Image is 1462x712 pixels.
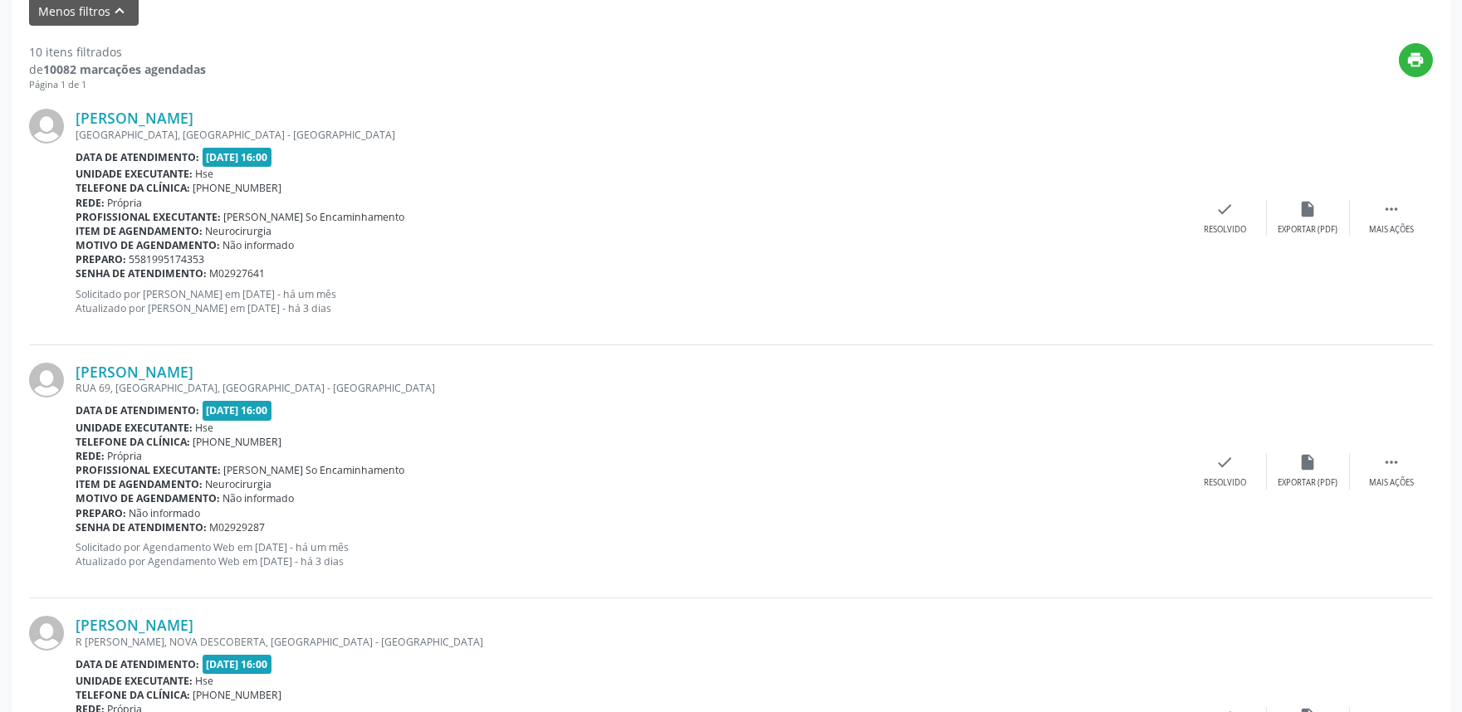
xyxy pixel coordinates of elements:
[76,688,190,702] b: Telefone da clínica:
[76,477,203,491] b: Item de agendamento:
[1299,453,1318,471] i: insert_drive_file
[76,635,1184,649] div: R [PERSON_NAME], NOVA DESCOBERTA, [GEOGRAPHIC_DATA] - [GEOGRAPHIC_DATA]
[76,506,126,520] b: Preparo:
[1382,200,1401,218] i: 
[43,61,206,77] strong: 10082 marcações agendadas
[76,196,105,210] b: Rede:
[196,167,214,181] span: Hse
[76,238,220,252] b: Motivo de agendamento:
[76,616,193,634] a: [PERSON_NAME]
[108,449,143,463] span: Própria
[76,167,193,181] b: Unidade executante:
[76,381,1184,395] div: RUA 69, [GEOGRAPHIC_DATA], [GEOGRAPHIC_DATA] - [GEOGRAPHIC_DATA]
[76,421,193,435] b: Unidade executante:
[193,181,282,195] span: [PHONE_NUMBER]
[76,287,1184,315] p: Solicitado por [PERSON_NAME] em [DATE] - há um mês Atualizado por [PERSON_NAME] em [DATE] - há 3 ...
[224,463,405,477] span: [PERSON_NAME] So Encaminhamento
[210,520,266,534] span: M02929287
[130,252,205,266] span: 5581995174353
[29,363,64,397] img: img
[196,421,214,435] span: Hse
[1299,200,1318,218] i: insert_drive_file
[29,616,64,651] img: img
[1369,477,1414,489] div: Mais ações
[76,252,126,266] b: Preparo:
[76,435,190,449] b: Telefone da clínica:
[193,688,282,702] span: [PHONE_NUMBER]
[1382,453,1401,471] i: 
[130,506,201,520] span: Não informado
[193,435,282,449] span: [PHONE_NUMBER]
[1369,224,1414,236] div: Mais ações
[76,266,207,280] b: Senha de atendimento:
[223,238,295,252] span: Não informado
[210,266,266,280] span: M02927641
[76,540,1184,568] p: Solicitado por Agendamento Web em [DATE] - há um mês Atualizado por Agendamento Web em [DATE] - h...
[1399,43,1433,77] button: print
[76,491,220,505] b: Motivo de agendamento:
[76,674,193,688] b: Unidade executante:
[223,491,295,505] span: Não informado
[108,196,143,210] span: Própria
[1216,200,1235,218] i: check
[76,363,193,381] a: [PERSON_NAME]
[203,148,272,167] span: [DATE] 16:00
[76,403,199,417] b: Data de atendimento:
[76,463,221,477] b: Profissional executante:
[1279,224,1338,236] div: Exportar (PDF)
[196,674,214,688] span: Hse
[1279,477,1338,489] div: Exportar (PDF)
[76,657,199,671] b: Data de atendimento:
[29,109,64,144] img: img
[76,150,199,164] b: Data de atendimento:
[76,449,105,463] b: Rede:
[203,401,272,420] span: [DATE] 16:00
[1204,224,1246,236] div: Resolvido
[76,520,207,534] b: Senha de atendimento:
[76,109,193,127] a: [PERSON_NAME]
[111,2,130,20] i: keyboard_arrow_up
[76,210,221,224] b: Profissional executante:
[76,128,1184,142] div: [GEOGRAPHIC_DATA], [GEOGRAPHIC_DATA] - [GEOGRAPHIC_DATA]
[29,61,206,78] div: de
[224,210,405,224] span: [PERSON_NAME] So Encaminhamento
[1407,51,1425,69] i: print
[1216,453,1235,471] i: check
[76,181,190,195] b: Telefone da clínica:
[29,78,206,92] div: Página 1 de 1
[76,224,203,238] b: Item de agendamento:
[203,655,272,674] span: [DATE] 16:00
[1204,477,1246,489] div: Resolvido
[206,477,272,491] span: Neurocirurgia
[29,43,206,61] div: 10 itens filtrados
[206,224,272,238] span: Neurocirurgia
